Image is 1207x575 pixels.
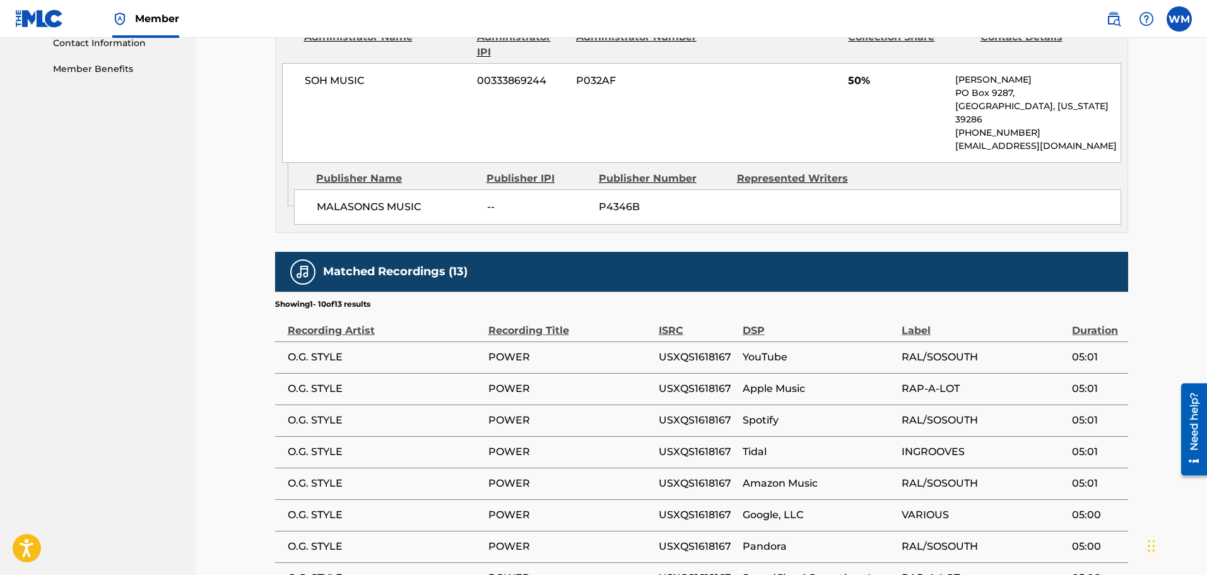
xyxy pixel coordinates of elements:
[1106,11,1121,27] img: search
[323,264,468,279] h5: Matched Recordings (13)
[955,86,1120,100] p: PO Box 9287,
[980,30,1103,60] div: Contact Details
[599,199,727,215] span: P4346B
[488,507,652,523] span: POWER
[1139,11,1154,27] img: help
[1072,310,1121,338] div: Duration
[288,381,482,396] span: O.G. STYLE
[599,171,727,186] div: Publisher Number
[659,539,736,554] span: USXQS1618167
[488,444,652,459] span: POWER
[477,73,567,88] span: 00333869244
[305,73,468,88] span: SOH MUSIC
[659,310,736,338] div: ISRC
[317,199,478,215] span: MALASONGS MUSIC
[1172,378,1207,480] iframe: Resource Center
[743,413,895,428] span: Spotify
[743,350,895,365] span: YouTube
[15,9,64,28] img: MLC Logo
[743,444,895,459] span: Tidal
[576,30,698,60] div: Administrator Number
[486,171,589,186] div: Publisher IPI
[659,444,736,459] span: USXQS1618167
[304,30,468,60] div: Administrator Name
[295,264,310,280] img: Matched Recordings
[288,310,482,338] div: Recording Artist
[743,539,895,554] span: Pandora
[288,350,482,365] span: O.G. STYLE
[902,381,1066,396] span: RAP-A-LOT
[659,476,736,491] span: USXQS1618167
[477,30,567,60] div: Administrator IPI
[488,350,652,365] span: POWER
[1101,6,1126,32] a: Public Search
[902,539,1066,554] span: RAL/SOSOUTH
[288,444,482,459] span: O.G. STYLE
[955,139,1120,153] p: [EMAIL_ADDRESS][DOMAIN_NAME]
[1148,527,1155,565] div: Drag
[743,310,895,338] div: DSP
[576,73,698,88] span: P032AF
[737,171,866,186] div: Represented Writers
[1072,507,1121,523] span: 05:00
[743,476,895,491] span: Amazon Music
[1072,539,1121,554] span: 05:00
[288,413,482,428] span: O.G. STYLE
[488,476,652,491] span: POWER
[659,350,736,365] span: USXQS1618167
[488,539,652,554] span: POWER
[488,310,652,338] div: Recording Title
[902,476,1066,491] span: RAL/SOSOUTH
[659,381,736,396] span: USXQS1618167
[288,507,482,523] span: O.G. STYLE
[1167,6,1192,32] div: User Menu
[275,299,370,310] p: Showing 1 - 10 of 13 results
[902,444,1066,459] span: INGROOVES
[1144,514,1207,575] iframe: Chat Widget
[1072,444,1121,459] span: 05:01
[316,171,477,186] div: Publisher Name
[743,381,895,396] span: Apple Music
[112,11,127,27] img: Top Rightsholder
[1072,381,1121,396] span: 05:01
[743,507,895,523] span: Google, LLC
[487,199,589,215] span: --
[955,73,1120,86] p: [PERSON_NAME]
[902,350,1066,365] span: RAL/SOSOUTH
[955,100,1120,126] p: [GEOGRAPHIC_DATA], [US_STATE] 39286
[1134,6,1159,32] div: Help
[53,37,180,50] a: Contact Information
[1072,476,1121,491] span: 05:01
[848,30,970,60] div: Collection Share
[288,539,482,554] span: O.G. STYLE
[659,507,736,523] span: USXQS1618167
[488,413,652,428] span: POWER
[902,310,1066,338] div: Label
[1072,350,1121,365] span: 05:01
[135,11,179,26] span: Member
[902,507,1066,523] span: VARIOUS
[1072,413,1121,428] span: 05:01
[902,413,1066,428] span: RAL/SOSOUTH
[659,413,736,428] span: USXQS1618167
[288,476,482,491] span: O.G. STYLE
[488,381,652,396] span: POWER
[53,62,180,76] a: Member Benefits
[848,73,946,88] span: 50%
[955,126,1120,139] p: [PHONE_NUMBER]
